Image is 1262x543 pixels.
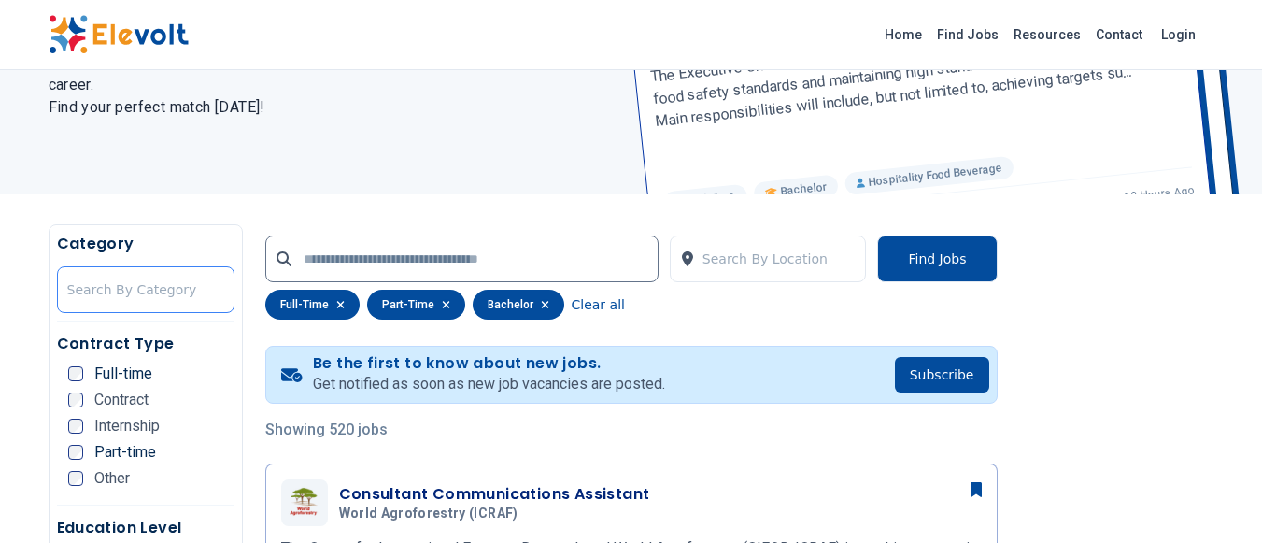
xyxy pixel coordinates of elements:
[57,333,234,355] h5: Contract Type
[265,290,360,320] div: full-time
[94,445,156,460] span: Part-time
[877,236,997,282] button: Find Jobs
[286,482,323,524] img: World agroforestry (ICRAF)
[49,51,609,119] h2: Explore exciting roles with leading companies and take the next big step in your career. Find you...
[1169,453,1262,543] iframe: Chat Widget
[877,20,929,50] a: Home
[1088,20,1150,50] a: Contact
[313,373,665,395] p: Get notified as soon as new job vacancies are posted.
[929,20,1006,50] a: Find Jobs
[339,483,650,506] h3: Consultant Communications Assistant
[68,393,83,407] input: Contract
[68,419,83,434] input: Internship
[367,290,465,320] div: part-time
[895,357,989,393] button: Subscribe
[94,366,152,381] span: Full-time
[57,233,234,255] h5: Category
[94,471,130,486] span: Other
[313,354,665,373] h4: Be the first to know about new jobs.
[572,290,625,320] button: Clear all
[94,393,149,407] span: Contract
[94,419,160,434] span: Internship
[49,15,189,54] img: Elevolt
[473,290,564,320] div: bachelor
[68,471,83,486] input: Other
[1006,20,1088,50] a: Resources
[68,445,83,460] input: Part-time
[339,506,518,522] span: World agroforestry (ICRAF)
[68,366,83,381] input: Full-time
[265,419,998,441] p: Showing 520 jobs
[1150,16,1207,53] a: Login
[57,517,234,539] h5: Education Level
